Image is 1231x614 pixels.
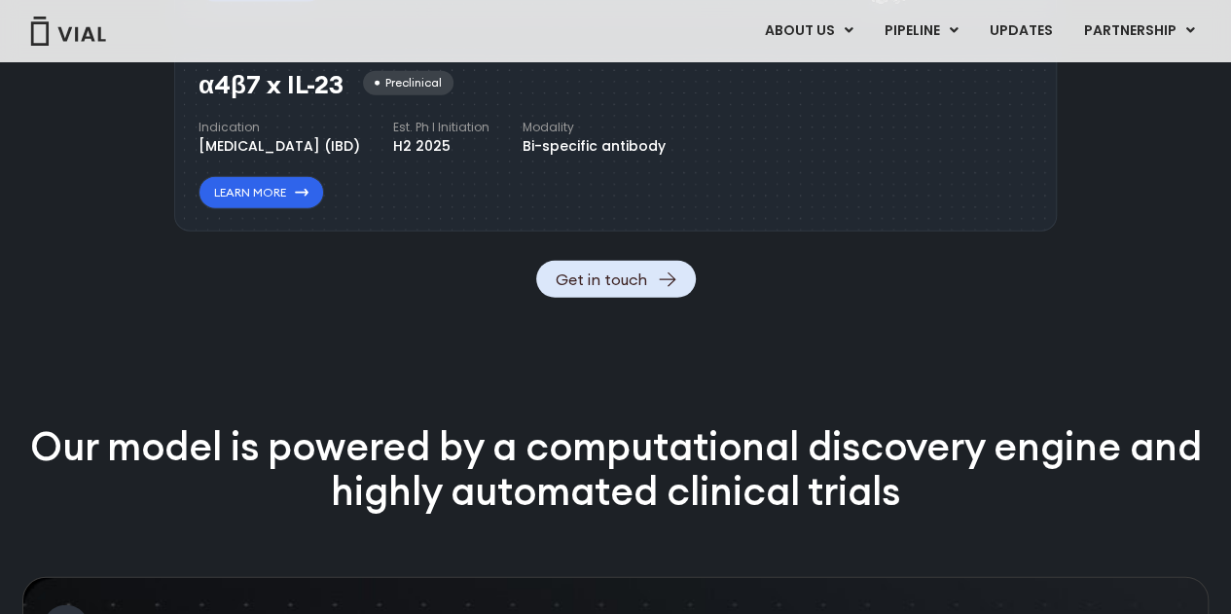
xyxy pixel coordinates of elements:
[199,71,344,99] h3: α4β7 x IL-23
[749,15,868,48] a: ABOUT USMenu Toggle
[536,261,696,298] a: Get in touch
[1068,15,1211,48] a: PARTNERSHIPMenu Toggle
[199,176,324,209] a: Learn More
[199,119,360,136] h4: Indication
[22,424,1209,515] p: Our model is powered by a computational discovery engine and highly automated clinical trials
[363,71,453,95] div: Preclinical
[393,119,489,136] h4: Est. Ph I Initiation
[29,17,107,46] img: Vial Logo
[199,136,360,157] div: [MEDICAL_DATA] (IBD)
[974,15,1068,48] a: UPDATES
[523,119,666,136] h4: Modality
[393,136,489,157] div: H2 2025
[523,136,666,157] div: Bi-specific antibody
[869,15,973,48] a: PIPELINEMenu Toggle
